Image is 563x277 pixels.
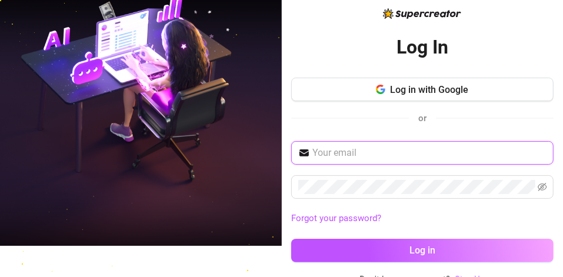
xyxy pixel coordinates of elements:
a: Forgot your password? [291,213,381,223]
span: Log in [409,245,435,256]
a: Forgot your password? [291,212,554,226]
input: Your email [312,146,547,160]
span: Log in with Google [390,84,468,95]
span: or [418,113,427,124]
img: logo-BBDzfeDw.svg [383,8,461,19]
button: Log in [291,239,554,262]
h2: Log In [397,35,448,59]
button: Log in with Google [291,78,554,101]
span: eye-invisible [538,182,547,192]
